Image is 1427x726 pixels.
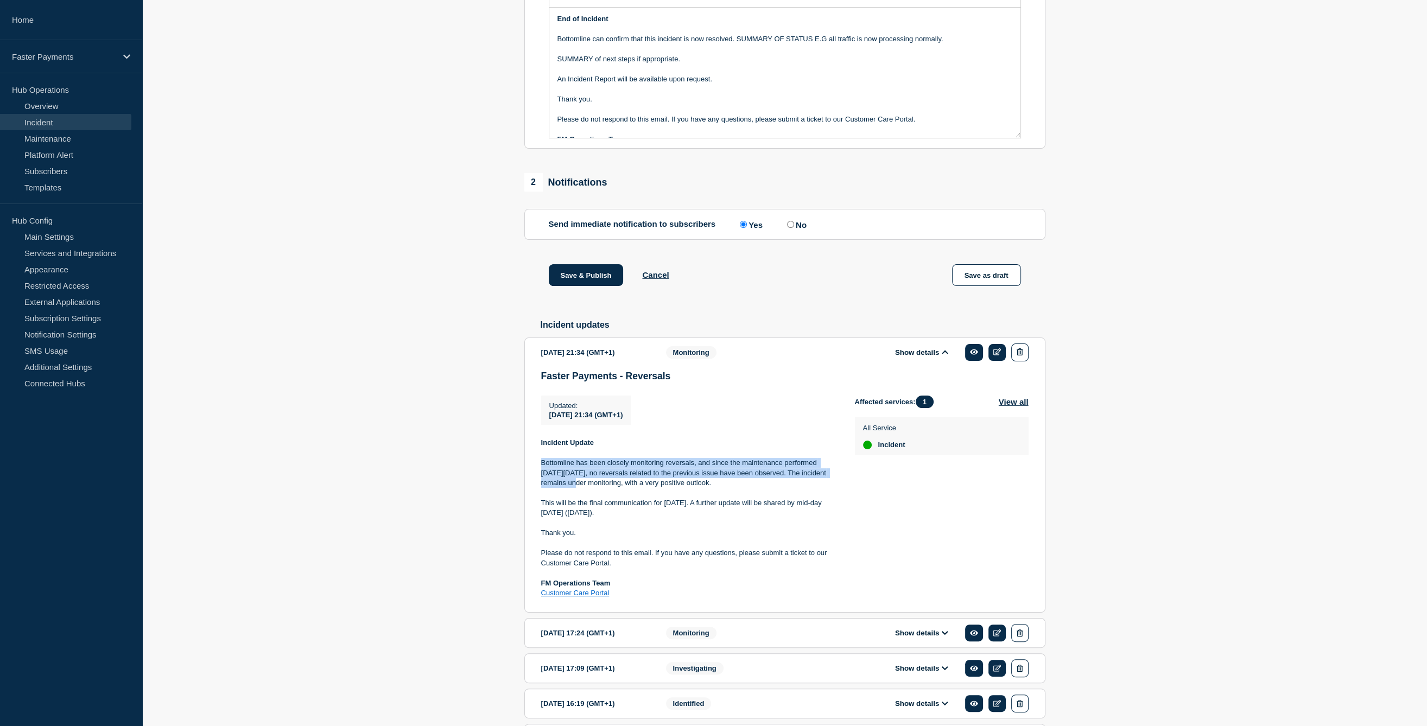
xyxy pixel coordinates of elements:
[952,264,1021,286] button: Save as draft
[737,219,763,230] label: Yes
[642,270,669,279] button: Cancel
[855,396,939,408] span: Affected services:
[878,441,905,449] span: Incident
[549,411,623,419] span: [DATE] 21:34 (GMT+1)
[549,402,623,410] p: Updated :
[863,441,872,449] div: up
[557,34,1012,44] p: Bottomline can confirm that this incident is now resolved. SUMMARY OF STATUS E.G all traffic is n...
[863,424,905,432] p: All Service
[549,219,716,230] p: Send immediate notification to subscribers
[666,697,712,710] span: Identified
[524,173,543,192] span: 2
[892,348,952,357] button: Show details
[557,135,627,143] strong: FM Operations Team
[784,219,807,230] label: No
[666,662,724,674] span: Investigating
[892,664,952,673] button: Show details
[12,52,116,61] p: Faster Payments
[541,589,610,597] a: Customer Care Portal
[541,371,1029,382] h3: Faster Payments - Reversals
[541,548,838,568] p: Please do not respond to this email. If you have any questions, please submit a ticket to our Cus...
[549,219,1021,230] div: Send immediate notification to subscribers
[557,54,1012,64] p: SUMMARY of next steps if appropriate.
[557,114,1012,124] p: Please do not respond to this email. If you have any questions, please submit a ticket to our Cus...
[666,627,716,639] span: Monitoring
[557,74,1012,84] p: An Incident Report will be available upon request.
[541,579,611,587] strong: FM Operations Team
[557,94,1012,104] p: Thank you.
[787,221,794,228] input: No
[541,438,594,447] strong: Incident Update
[999,396,1029,408] button: View all
[541,498,838,518] p: This will be the final communication for [DATE]. A further update will be shared by mid-day [DATE...
[666,346,716,359] span: Monitoring
[541,528,838,538] p: Thank you.
[557,15,608,23] strong: End of Incident
[541,458,838,488] p: Bottomline has been closely monitoring reversals, and since the maintenance performed [DATE][DATE...
[541,320,1045,330] h2: Incident updates
[892,628,952,638] button: Show details
[541,343,650,361] div: [DATE] 21:34 (GMT+1)
[541,624,650,642] div: [DATE] 17:24 (GMT+1)
[549,264,624,286] button: Save & Publish
[892,699,952,708] button: Show details
[541,695,650,712] div: [DATE] 16:19 (GMT+1)
[524,173,607,192] div: Notifications
[541,659,650,677] div: [DATE] 17:09 (GMT+1)
[916,396,934,408] span: 1
[549,8,1020,138] div: Message
[740,221,747,228] input: Yes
